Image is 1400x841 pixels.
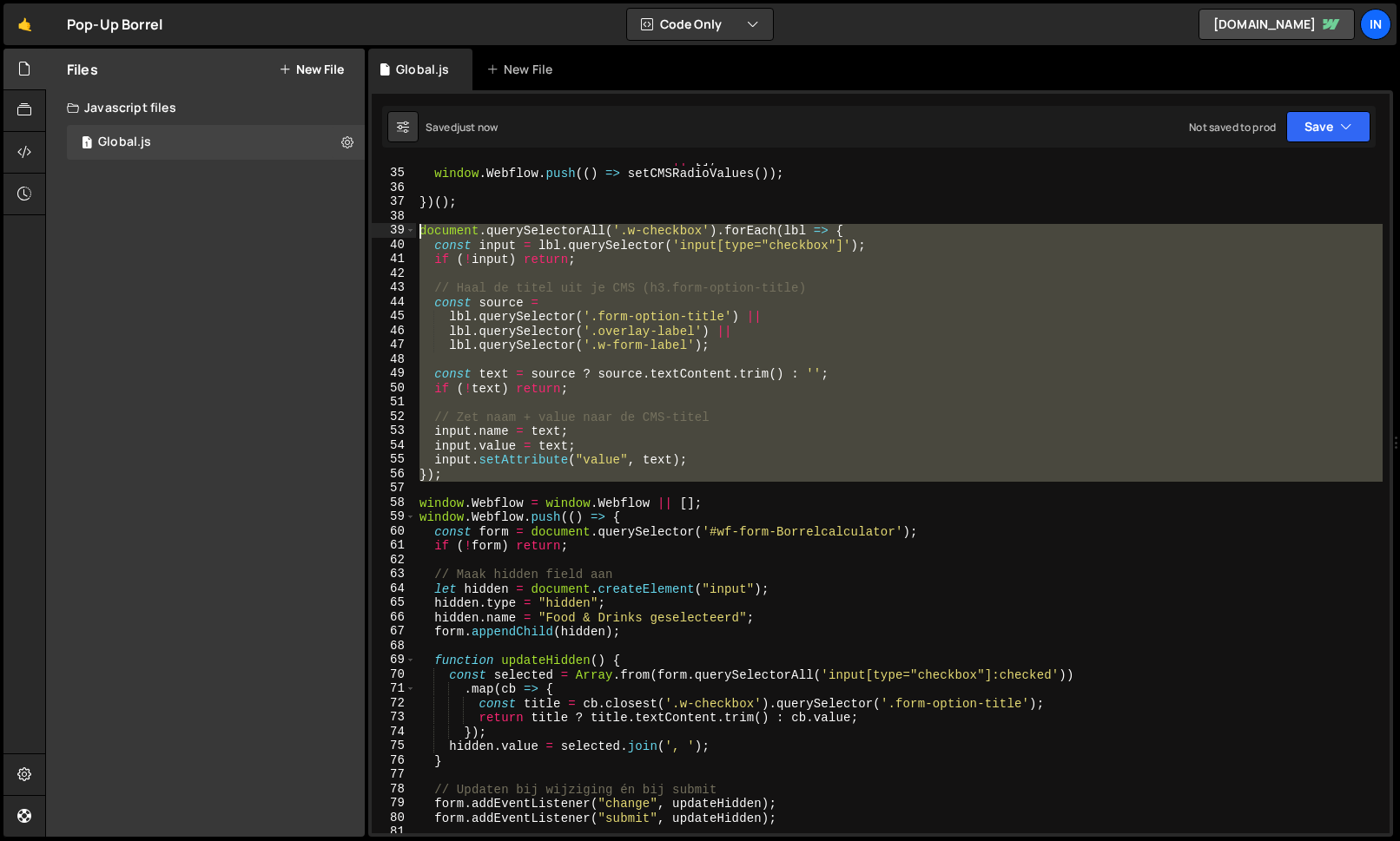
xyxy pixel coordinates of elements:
div: 66 [372,610,416,625]
div: 53 [372,424,416,438]
div: 57 [372,481,416,496]
div: 45 [372,309,416,324]
div: 73 [372,710,416,725]
div: Pop-Up Borrel [67,14,162,35]
div: Not saved to prod [1189,120,1276,135]
div: 80 [372,811,416,825]
div: 55 [372,452,416,467]
div: 62 [372,553,416,568]
div: 39 [372,223,416,238]
div: 63 [372,567,416,581]
div: 54 [372,438,416,453]
a: In [1360,9,1391,40]
div: 37 [372,194,416,209]
div: Global.js [98,135,151,150]
div: New File [486,61,559,78]
div: 71 [372,681,416,696]
div: 52 [372,410,416,424]
div: 51 [372,395,416,410]
div: 68 [372,639,416,654]
div: 69 [372,653,416,667]
div: 65 [372,595,416,610]
a: [DOMAIN_NAME] [1199,9,1355,40]
div: 59 [372,509,416,524]
div: 76 [372,753,416,768]
div: 56 [372,467,416,482]
div: 81 [372,825,416,839]
div: 47 [372,338,416,352]
div: 49 [372,366,416,381]
div: 70 [372,667,416,682]
div: 72 [372,696,416,711]
div: 36 [372,181,416,195]
div: 50 [372,381,416,396]
div: 75 [372,739,416,753]
div: 44 [372,295,416,310]
div: 67 [372,624,416,639]
div: 40 [372,238,416,253]
div: 74 [372,725,416,739]
div: Javascript files [46,90,365,125]
button: New File [279,62,344,76]
div: 58 [372,496,416,510]
div: 60 [372,524,416,539]
button: Code Only [627,9,773,40]
div: 35 [372,166,416,181]
div: 48 [372,352,416,367]
button: Save [1286,111,1370,142]
div: 46 [372,324,416,338]
a: 🤙 [3,3,46,45]
span: 1 [82,137,92,151]
div: 77 [372,767,416,782]
div: Global.js [396,61,449,78]
div: 79 [372,796,416,811]
div: 17137/47331.js [67,125,365,160]
div: 61 [372,538,416,553]
div: 64 [372,581,416,596]
div: just now [457,120,498,135]
div: Saved [426,120,498,135]
div: 38 [372,209,416,224]
div: 78 [372,782,416,797]
h2: Files [67,60,98,79]
div: 41 [372,252,416,266]
div: 42 [372,266,416,281]
div: 43 [372,280,416,295]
